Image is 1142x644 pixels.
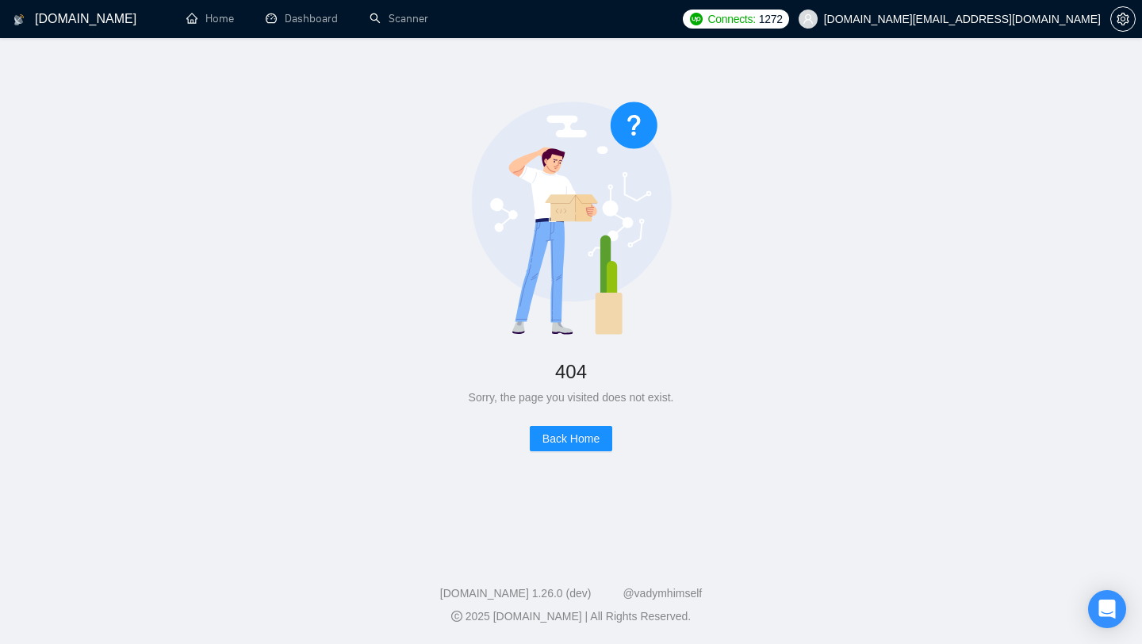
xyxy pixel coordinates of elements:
[266,12,338,25] a: dashboardDashboard
[13,608,1129,625] div: 2025 [DOMAIN_NAME] | All Rights Reserved.
[690,13,703,25] img: upwork-logo.png
[1110,6,1136,32] button: setting
[370,12,428,25] a: searchScanner
[13,7,25,33] img: logo
[623,587,702,600] a: @vadymhimself
[707,10,755,28] span: Connects:
[451,611,462,622] span: copyright
[759,10,783,28] span: 1272
[542,430,600,447] span: Back Home
[1110,13,1136,25] a: setting
[51,389,1091,406] div: Sorry, the page you visited does not exist.
[803,13,814,25] span: user
[186,12,234,25] a: homeHome
[1111,13,1135,25] span: setting
[530,426,612,451] button: Back Home
[440,587,592,600] a: [DOMAIN_NAME] 1.26.0 (dev)
[1088,590,1126,628] div: Open Intercom Messenger
[51,355,1091,389] div: 404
